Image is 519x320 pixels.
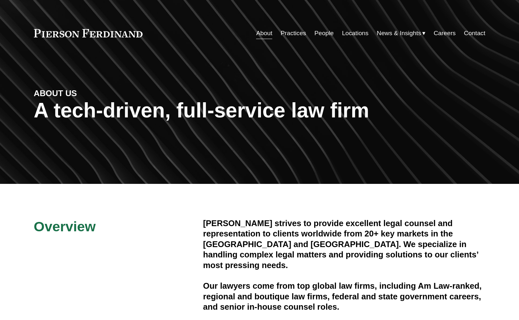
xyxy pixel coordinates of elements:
a: Contact [464,27,485,39]
strong: ABOUT US [34,89,77,98]
h4: [PERSON_NAME] strives to provide excellent legal counsel and representation to clients worldwide ... [203,218,485,270]
h4: Our lawyers come from top global law firms, including Am Law-ranked, regional and boutique law fi... [203,281,485,312]
span: Overview [34,219,96,234]
span: News & Insights [377,28,421,39]
h1: A tech-driven, full-service law firm [34,99,485,122]
a: Careers [434,27,455,39]
a: Locations [342,27,368,39]
a: Practices [281,27,306,39]
a: People [314,27,334,39]
a: About [256,27,272,39]
a: folder dropdown [377,27,425,39]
